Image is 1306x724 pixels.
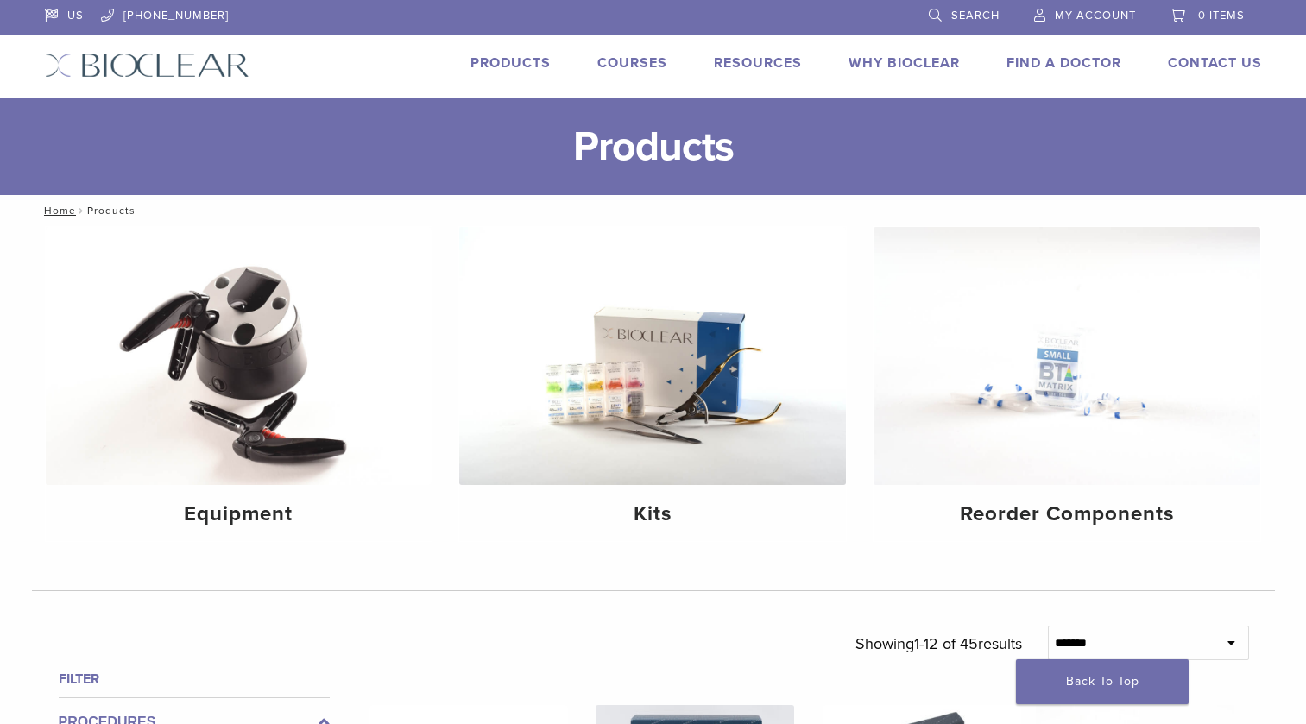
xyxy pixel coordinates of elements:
a: Equipment [46,227,432,541]
span: 1-12 of 45 [914,634,978,653]
p: Showing results [855,626,1022,662]
img: Kits [459,227,846,485]
h4: Reorder Components [887,499,1246,530]
span: / [76,206,87,215]
span: Search [951,9,1000,22]
h4: Equipment [60,499,419,530]
a: Products [470,54,551,72]
span: 0 items [1198,9,1245,22]
a: Contact Us [1168,54,1262,72]
img: Equipment [46,227,432,485]
a: Kits [459,227,846,541]
a: Back To Top [1016,659,1189,704]
nav: Products [32,195,1275,226]
a: Resources [714,54,802,72]
span: My Account [1055,9,1136,22]
img: Bioclear [45,53,249,78]
a: Why Bioclear [849,54,960,72]
h4: Kits [473,499,832,530]
img: Reorder Components [874,227,1260,485]
h4: Filter [59,669,330,689]
a: Find A Doctor [1006,54,1121,72]
a: Reorder Components [874,227,1260,541]
a: Home [39,205,76,217]
a: Courses [597,54,667,72]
